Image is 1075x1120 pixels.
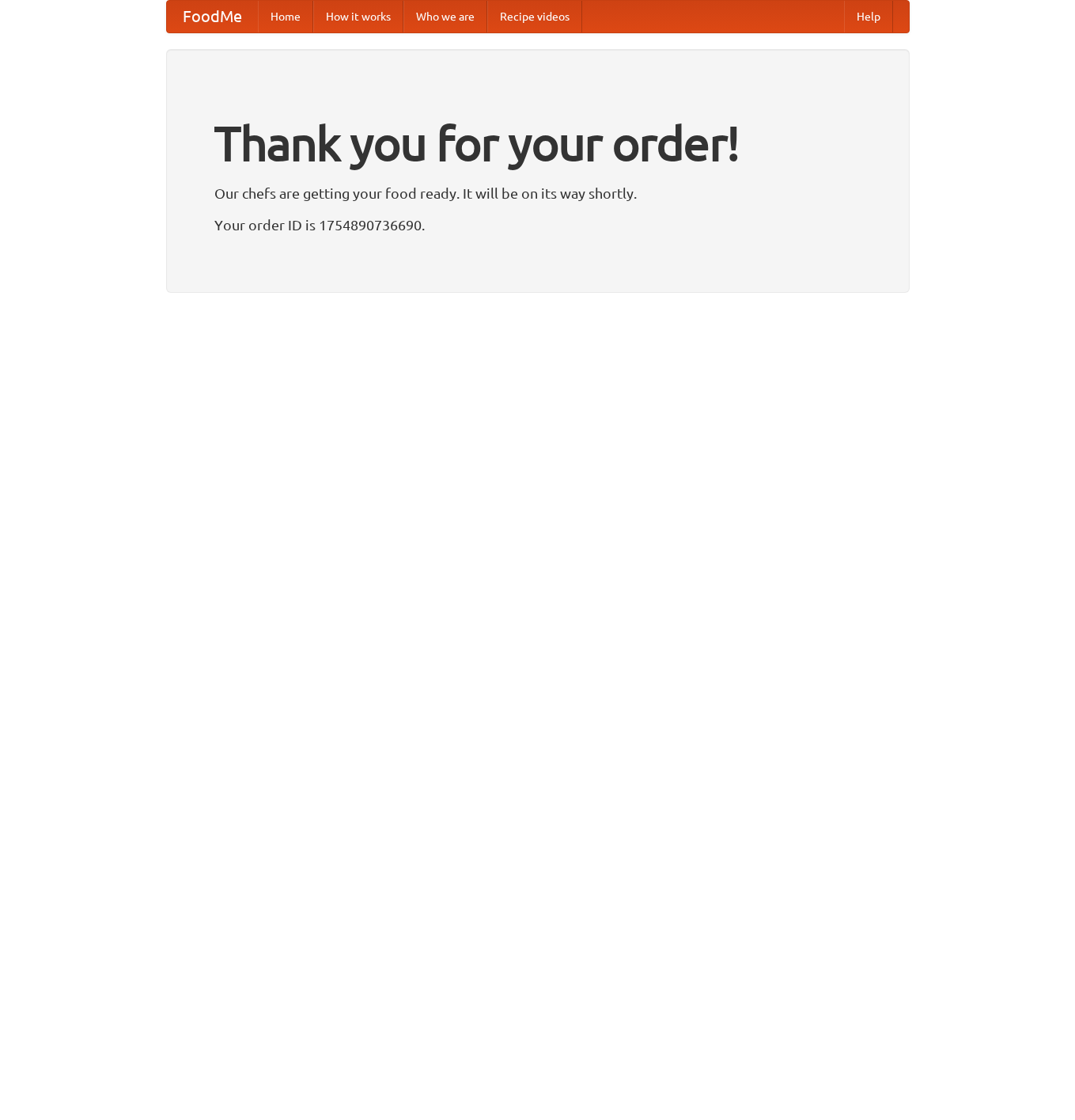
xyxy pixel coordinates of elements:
a: How it works [313,1,403,32]
a: Help [844,1,893,32]
a: FoodMe [167,1,258,32]
a: Recipe videos [487,1,582,32]
a: Home [258,1,313,32]
p: Your order ID is 1754890736690. [214,213,861,237]
h1: Thank you for your order! [214,105,861,181]
p: Our chefs are getting your food ready. It will be on its way shortly. [214,181,861,205]
a: Who we are [403,1,487,32]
